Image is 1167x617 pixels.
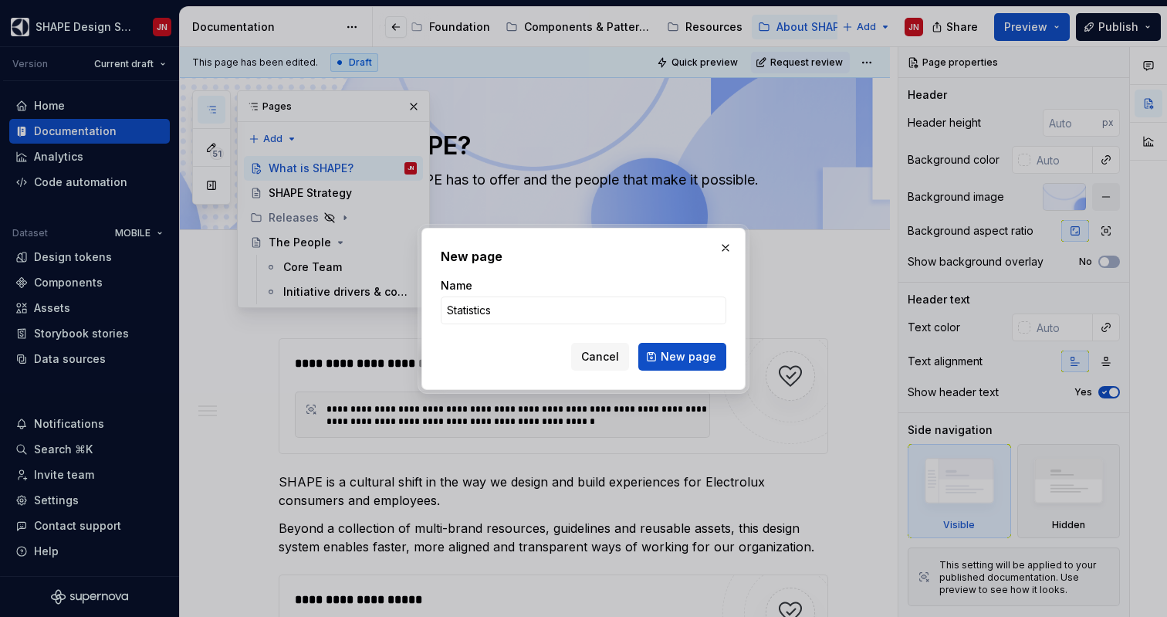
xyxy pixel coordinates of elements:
[441,247,726,266] h2: New page
[638,343,726,371] button: New page
[581,349,619,364] span: Cancel
[441,278,472,293] label: Name
[661,349,716,364] span: New page
[571,343,629,371] button: Cancel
